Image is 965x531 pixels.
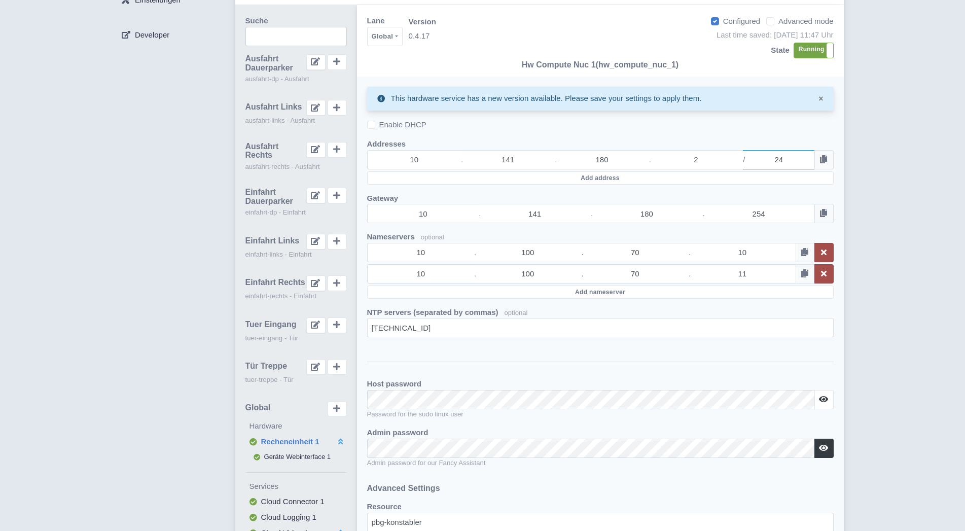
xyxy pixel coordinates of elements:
label: Services [249,481,347,492]
span: Ausfahrt Rechts [245,142,306,160]
label: Host password [367,378,422,390]
small: optional [421,233,444,241]
label: Suche [245,15,268,27]
small: ausfahrt-dp - Ausfahrt [245,74,347,84]
small: ausfahrt-rechts - Ausfahrt [245,162,347,172]
small: Admin password for our Fancy Assistant [367,458,834,468]
button: Add nameserver [367,286,834,299]
small: tuer-eingang - Tür [245,333,347,343]
span: Version [409,16,436,28]
label: State [771,45,790,56]
small: einfahrt-rechts - Einfahrt [245,291,347,301]
span: Developer [135,29,169,41]
div: This hardware service has a new version available. Please save your settings to apply them. [391,93,702,104]
h5: Advanced Settings [367,484,834,493]
div: Last time saved: [DATE] 11:47 Uhr [717,29,834,41]
label: Hardware [249,420,347,432]
button: Recheneinheit 1 [245,434,347,450]
button: Geräte Webinterface 1 [245,450,347,464]
span: Advanced mode [778,17,833,25]
label: Addresses [367,138,406,150]
span: Cloud Connector 1 [261,497,325,506]
span: Recheneinheit 1 [261,437,319,446]
span: Ausfahrt Links [245,102,302,112]
label: Nameservers [367,231,415,243]
span: 0.4.17 [409,28,436,42]
button: × [818,93,823,105]
span: Cloud Logging 1 [261,513,316,521]
span: Hw Compute Nuc 1 [522,60,596,69]
span: Ausfahrt Dauerparker [245,54,306,72]
small: einfahrt-links - Einfahrt [245,250,347,260]
label: Lane [367,15,385,27]
a: Developer [114,25,235,45]
span: optional [505,309,528,316]
div: RunningStopped [794,43,834,58]
small: einfahrt-dp - Einfahrt [245,207,347,218]
span: (hw_compute_nuc_1) [596,60,679,69]
span: × [818,94,823,103]
span: Einfahrt Links [245,236,300,245]
label: Running [794,43,833,58]
button: Add address [367,171,834,185]
div: Global [372,30,394,43]
label: Resource [367,501,402,513]
span: Einfahrt Dauerparker [245,188,306,205]
span: Global [245,403,271,412]
span: Tür Treppe [245,362,288,371]
span: Configured [723,17,760,25]
small: tuer-treppe - Tür [245,375,347,385]
label: Gateway [367,193,399,204]
small: ausfahrt-links - Ausfahrt [245,116,347,126]
span: Tuer Eingang [245,320,297,329]
label: Admin password [367,427,428,439]
span: Einfahrt Rechts [245,278,305,287]
span: Geräte Webinterface 1 [264,453,331,461]
label: NTP servers (separated by commas) [367,307,498,318]
span: Enable DHCP [379,120,426,129]
button: Cloud Connector 1 [245,494,347,510]
small: Password for the sudo linux user [367,409,834,419]
button: Cloud Logging 1 [245,510,347,525]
